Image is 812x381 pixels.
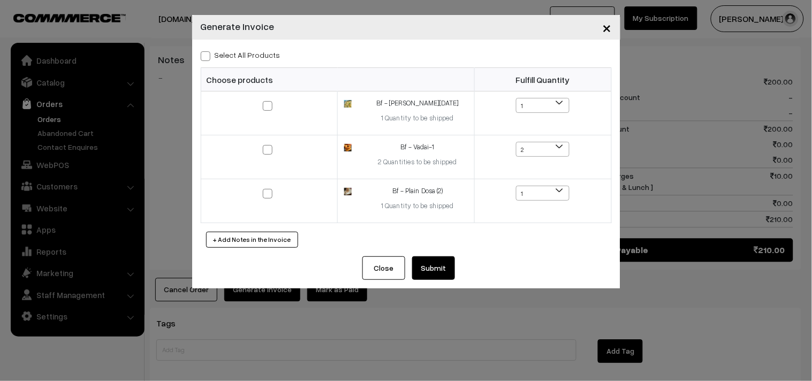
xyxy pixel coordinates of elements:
[368,113,468,124] div: 1 Quantity to be shipped
[201,49,280,60] label: Select all Products
[201,19,275,34] h4: Generate Invoice
[368,201,468,211] div: 1 Quantity to be shipped
[594,11,620,44] button: Close
[368,142,468,153] div: Bf - Vadai-1
[517,98,569,113] span: 1
[368,157,468,167] div: 2 Quantities to be shipped
[516,186,570,201] span: 1
[517,186,569,201] span: 1
[344,144,351,151] img: 16796492719303vadai1.jpg
[344,188,351,195] img: 16860413749500Dosa1.jpg
[206,232,298,248] button: + Add Notes in the Invoice
[516,98,570,113] span: 1
[368,186,468,196] div: Bf - Plain Dosa (2)
[516,142,570,157] span: 2
[517,142,569,157] span: 2
[368,98,468,109] div: Bf - [PERSON_NAME][DATE]
[362,256,405,280] button: Close
[603,17,612,37] span: ×
[412,256,455,280] button: Submit
[474,68,611,92] th: Fulfill Quantity
[344,100,351,107] img: 17439290386980Pongal.jpg
[201,68,474,92] th: Choose products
